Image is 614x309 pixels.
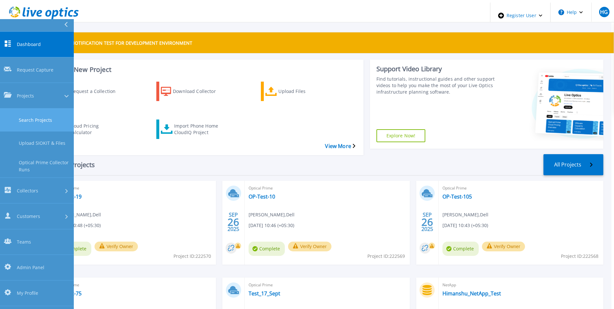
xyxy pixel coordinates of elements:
[173,253,211,260] span: Project ID: 222570
[261,82,339,101] a: Upload Files
[52,120,130,139] a: Cloud Pricing Calculator
[376,129,426,142] a: Explore Now!
[52,66,355,73] h3: Start a New Project
[376,65,495,73] div: Support Video Library
[367,253,405,260] span: Project ID: 222569
[278,83,330,99] div: Upload Files
[561,253,598,260] span: Project ID: 222568
[249,242,285,256] span: Complete
[69,121,121,137] div: Cloud Pricing Calculator
[17,238,31,245] span: Teams
[17,213,40,220] span: Customers
[442,211,488,218] span: [PERSON_NAME] , Dell
[249,281,406,289] span: Optical Prime
[249,290,280,297] a: Test_17_Sept
[228,219,239,225] span: 26
[249,193,275,200] a: OP-Test-10
[55,211,101,218] span: [PERSON_NAME] , Dell
[442,222,488,229] span: [DATE] 10:43 (+05:30)
[442,193,472,200] a: OP-Test-105
[51,40,192,46] p: THIS IS A NOTIFICATION TEST FOR DEVELOPMENT ENVIRONMENT
[249,222,294,229] span: [DATE] 10:46 (+05:30)
[70,83,122,99] div: Request a Collection
[421,210,433,234] div: SEP 2025
[17,67,53,74] span: Request Capture
[17,264,44,271] span: Admin Panel
[95,242,138,251] button: Verify Owner
[543,154,603,175] a: All Projects
[55,281,212,289] span: Optical Prime
[249,211,295,218] span: [PERSON_NAME] , Dell
[442,281,599,289] span: NetApp
[55,222,101,229] span: [DATE] 10:48 (+05:30)
[17,290,38,297] span: My Profile
[17,187,38,194] span: Collectors
[227,210,240,234] div: SEP 2025
[325,143,355,149] a: View More
[376,76,495,95] div: Find tutorials, instructional guides and other support videos to help you make the most of your L...
[55,185,212,192] span: Optical Prime
[288,242,331,251] button: Verify Owner
[600,9,608,15] span: HG
[17,92,34,99] span: Projects
[17,41,41,48] span: Dashboard
[52,82,130,101] a: Request a Collection
[442,290,501,297] a: Himanshu_NetApp_Test
[174,121,226,137] div: Import Phone Home CloudIQ Project
[442,242,479,256] span: Complete
[482,242,525,251] button: Verify Owner
[249,185,406,192] span: Optical Prime
[551,3,591,22] button: Help
[490,3,550,29] div: Register User
[173,83,225,99] div: Download Collector
[421,219,433,225] span: 26
[156,82,235,101] a: Download Collector
[442,185,599,192] span: Optical Prime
